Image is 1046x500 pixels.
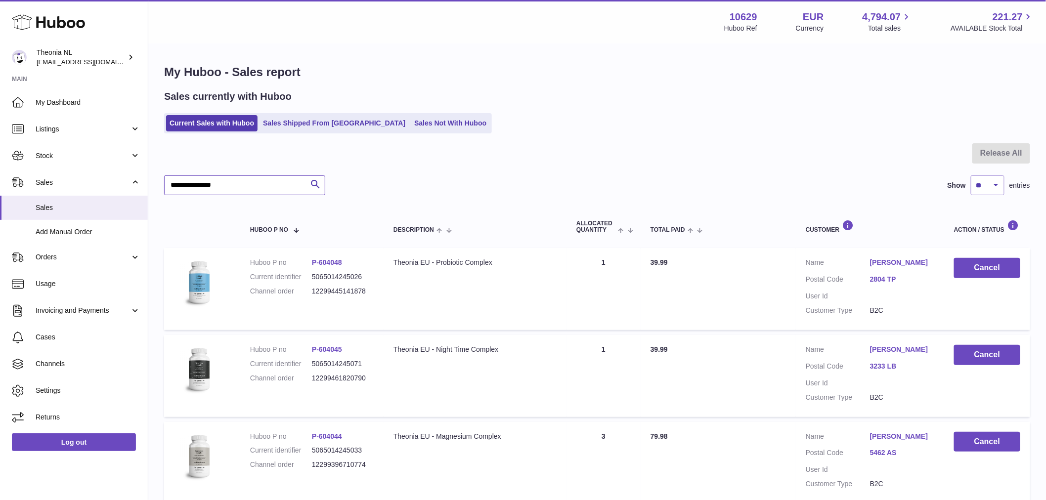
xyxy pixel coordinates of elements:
a: 5462 AS [870,448,934,458]
dt: Name [806,432,870,444]
span: [EMAIL_ADDRESS][DOMAIN_NAME] [37,58,145,66]
span: Invoicing and Payments [36,306,130,315]
dt: Channel order [250,460,312,469]
dt: Customer Type [806,479,870,489]
dt: Channel order [250,374,312,383]
div: Theonia EU - Probiotic Complex [393,258,557,267]
dt: Huboo P no [250,258,312,267]
dt: Channel order [250,287,312,296]
dt: Huboo P no [250,345,312,354]
button: Cancel [954,258,1020,278]
dd: 12299396710774 [312,460,374,469]
span: Settings [36,386,140,395]
dt: User Id [806,378,870,388]
dd: B2C [870,306,934,315]
dd: 12299445141878 [312,287,374,296]
a: P-604044 [312,432,342,440]
dt: Postal Code [806,362,870,374]
a: 4,794.07 Total sales [863,10,913,33]
span: Stock [36,151,130,161]
div: Customer [806,220,934,233]
dt: Name [806,258,870,270]
img: 106291725893109.jpg [174,345,223,394]
span: AVAILABLE Stock Total [951,24,1034,33]
img: info@wholesomegoods.eu [12,50,27,65]
dt: User Id [806,292,870,301]
a: 221.27 AVAILABLE Stock Total [951,10,1034,33]
span: 39.99 [651,258,668,266]
span: Add Manual Order [36,227,140,237]
span: Description [393,227,434,233]
span: entries [1009,181,1030,190]
td: 1 [567,248,641,330]
span: Cases [36,333,140,342]
div: Huboo Ref [724,24,757,33]
strong: EUR [803,10,824,24]
dt: Current identifier [250,359,312,369]
a: [PERSON_NAME] [870,258,934,267]
strong: 10629 [730,10,757,24]
dt: Customer Type [806,306,870,315]
a: Log out [12,433,136,451]
span: Usage [36,279,140,289]
h1: My Huboo - Sales report [164,64,1030,80]
dd: 5065014245071 [312,359,374,369]
dd: 5065014245033 [312,446,374,455]
h2: Sales currently with Huboo [164,90,292,103]
span: Orders [36,252,130,262]
span: My Dashboard [36,98,140,107]
dt: Current identifier [250,446,312,455]
div: Theonia EU - Magnesium Complex [393,432,557,441]
span: Listings [36,125,130,134]
div: Currency [796,24,824,33]
a: Sales Not With Huboo [411,115,490,131]
dt: Name [806,345,870,357]
a: Current Sales with Huboo [166,115,258,131]
dt: Current identifier [250,272,312,282]
span: Total sales [868,24,912,33]
span: Huboo P no [250,227,288,233]
a: Sales Shipped From [GEOGRAPHIC_DATA] [260,115,409,131]
a: 3233 LB [870,362,934,371]
span: 79.98 [651,432,668,440]
div: Theonia NL [37,48,126,67]
a: P-604045 [312,345,342,353]
a: 2804 TP [870,275,934,284]
dt: User Id [806,465,870,474]
span: Sales [36,203,140,212]
img: 106291725893057.jpg [174,258,223,307]
img: 106291725893142.jpg [174,432,223,481]
dd: B2C [870,393,934,402]
dt: Postal Code [806,448,870,460]
span: 39.99 [651,345,668,353]
span: ALLOCATED Quantity [576,220,615,233]
td: 1 [567,335,641,417]
dt: Customer Type [806,393,870,402]
a: P-604048 [312,258,342,266]
span: Sales [36,178,130,187]
a: [PERSON_NAME] [870,432,934,441]
dt: Huboo P no [250,432,312,441]
dd: 12299461820790 [312,374,374,383]
span: Returns [36,413,140,422]
span: Channels [36,359,140,369]
button: Cancel [954,432,1020,452]
span: Total paid [651,227,685,233]
label: Show [948,181,966,190]
dd: B2C [870,479,934,489]
span: 221.27 [993,10,1023,24]
div: Theonia EU - Night Time Complex [393,345,557,354]
dd: 5065014245026 [312,272,374,282]
span: 4,794.07 [863,10,901,24]
dt: Postal Code [806,275,870,287]
button: Cancel [954,345,1020,365]
a: [PERSON_NAME] [870,345,934,354]
div: Action / Status [954,220,1020,233]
